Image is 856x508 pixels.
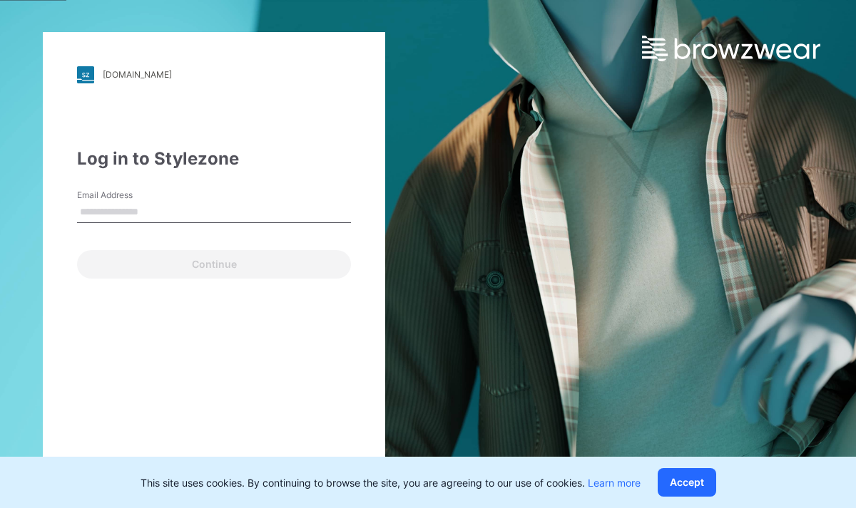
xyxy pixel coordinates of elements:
[77,146,351,172] div: Log in to Stylezone
[658,468,716,497] button: Accept
[103,69,172,80] div: [DOMAIN_NAME]
[77,66,94,83] img: stylezone-logo.562084cfcfab977791bfbf7441f1a819.svg
[77,66,351,83] a: [DOMAIN_NAME]
[642,36,820,61] img: browzwear-logo.e42bd6dac1945053ebaf764b6aa21510.svg
[588,477,641,489] a: Learn more
[77,189,177,202] label: Email Address
[141,475,641,490] p: This site uses cookies. By continuing to browse the site, you are agreeing to our use of cookies.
